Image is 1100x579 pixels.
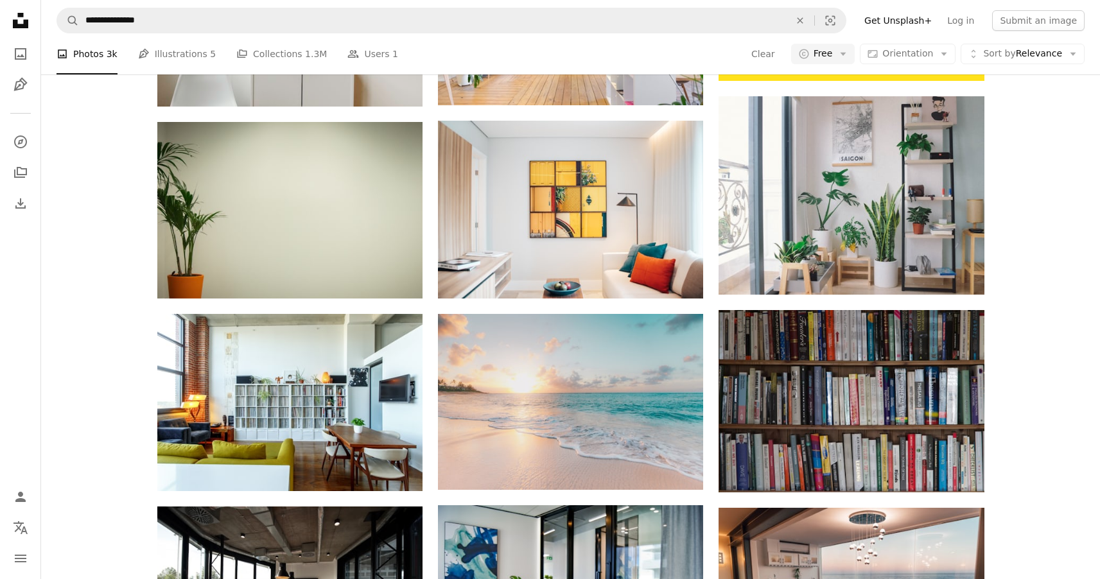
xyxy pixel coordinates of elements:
[57,8,846,33] form: Find visuals sitewide
[157,204,423,216] a: green palm plant
[438,314,703,490] img: seashore during golden hour
[983,48,1015,58] span: Sort by
[138,33,216,74] a: Illustrations 5
[857,10,939,31] a: Get Unsplash+
[719,96,984,295] img: plants in pots between glass window and shelf
[57,8,79,33] button: Search Unsplash
[305,47,327,61] span: 1.3M
[791,44,855,64] button: Free
[814,48,833,60] span: Free
[210,47,216,61] span: 5
[157,397,423,408] a: rectangular brown wooden table
[157,314,423,490] img: rectangular brown wooden table
[815,8,846,33] button: Visual search
[438,203,703,215] a: white sofa with throw pillows
[157,122,423,298] img: green palm plant
[860,44,956,64] button: Orientation
[8,8,33,36] a: Home — Unsplash
[236,33,327,74] a: Collections 1.3M
[8,72,33,98] a: Illustrations
[719,395,984,407] a: books on brown wooden shelf
[347,33,398,74] a: Users 1
[992,10,1085,31] button: Submit an image
[983,48,1062,60] span: Relevance
[8,41,33,67] a: Photos
[8,546,33,571] button: Menu
[786,8,814,33] button: Clear
[392,47,398,61] span: 1
[8,515,33,540] button: Language
[8,191,33,216] a: Download History
[8,160,33,186] a: Collections
[8,129,33,155] a: Explore
[8,484,33,510] a: Log in / Sign up
[719,189,984,201] a: plants in pots between glass window and shelf
[719,310,984,492] img: books on brown wooden shelf
[882,48,933,58] span: Orientation
[438,121,703,298] img: white sofa with throw pillows
[939,10,982,31] a: Log in
[751,44,776,64] button: Clear
[438,395,703,407] a: seashore during golden hour
[961,44,1085,64] button: Sort byRelevance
